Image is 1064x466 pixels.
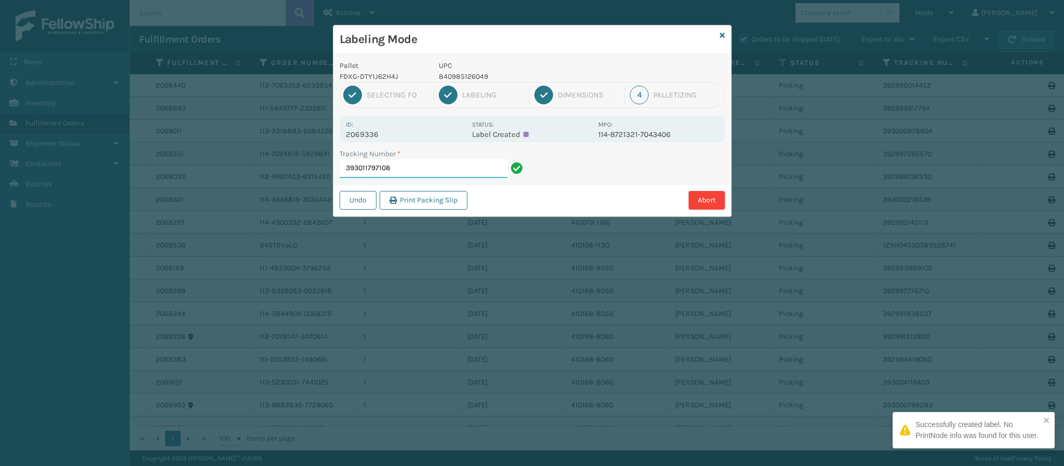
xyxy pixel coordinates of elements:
label: Tracking Number [340,148,400,159]
button: Print Packing Slip [380,191,467,210]
div: 2 [439,86,457,104]
div: Successfully created label. No PrintNode info was found for this user. [915,419,1040,441]
div: Palletizing [653,90,721,100]
label: Status: [472,121,494,128]
p: Label Created [472,130,592,139]
div: 1 [343,86,362,104]
div: Selecting FO [367,90,429,100]
button: Abort [689,191,725,210]
button: close [1043,416,1050,426]
p: 840985126049 [439,71,592,82]
label: MPO: [598,121,613,128]
p: FDXG-DTY1J62H4J [340,71,427,82]
p: 2069336 [346,130,466,139]
label: Id: [346,121,353,128]
div: 4 [630,86,649,104]
div: Labeling [462,90,524,100]
div: 3 [534,86,553,104]
p: UPC [439,60,592,71]
h3: Labeling Mode [340,32,716,47]
p: Pallet [340,60,427,71]
p: 114-8721321-7043406 [598,130,718,139]
button: Undo [340,191,376,210]
div: Dimensions [558,90,620,100]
